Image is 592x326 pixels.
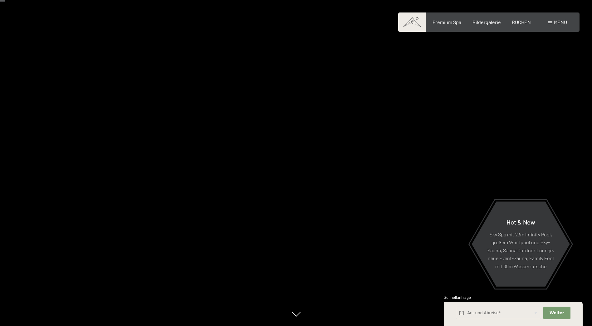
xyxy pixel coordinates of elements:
a: Premium Spa [433,19,461,25]
p: Sky Spa mit 23m Infinity Pool, großem Whirlpool und Sky-Sauna, Sauna Outdoor Lounge, neue Event-S... [487,230,555,270]
span: Weiter [550,310,564,316]
span: Schnellanfrage [444,295,471,300]
span: Hot & New [506,218,535,225]
span: Menü [554,19,567,25]
a: BUCHEN [512,19,531,25]
button: Weiter [543,307,570,319]
a: Hot & New Sky Spa mit 23m Infinity Pool, großem Whirlpool und Sky-Sauna, Sauna Outdoor Lounge, ne... [471,201,570,287]
a: Bildergalerie [472,19,501,25]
